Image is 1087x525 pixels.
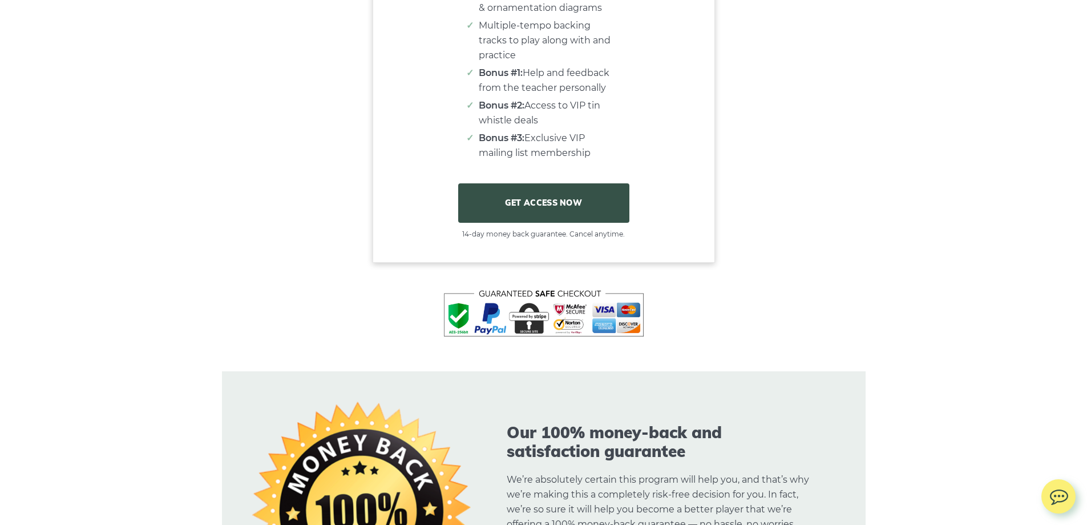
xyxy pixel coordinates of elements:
li: Help and feedback from the teacher personally [479,66,620,95]
strong: Bonus #1: [479,67,523,78]
img: Tin Whistle Course - Safe checkout [444,290,644,336]
img: chat.svg [1041,479,1076,508]
h3: Our 100% money-back and satisfaction guarantee [507,423,813,461]
a: GET ACCESS NOW [458,183,629,222]
strong: Bonus #2: [479,100,524,111]
li: Multiple-tempo backing tracks to play along with and practice [479,18,620,63]
strong: Bonus #3: [479,133,524,143]
li: Access to VIP tin whistle deals [479,98,620,128]
li: Exclusive VIP mailing list membership [479,131,620,161]
span: 14-day money back guarantee. Cancel anytime. [373,229,714,240]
